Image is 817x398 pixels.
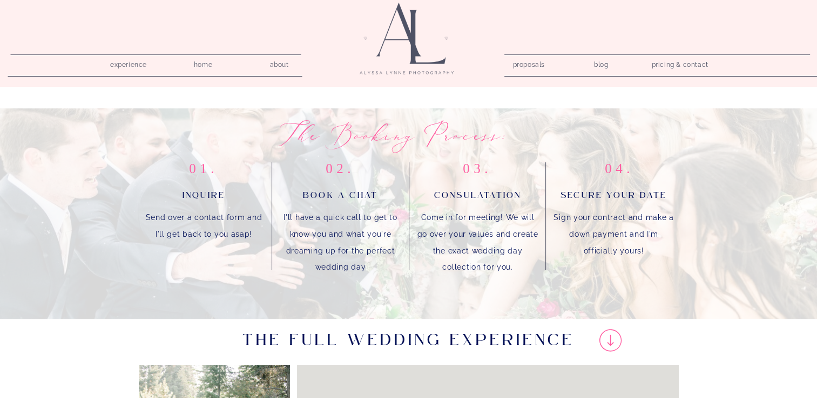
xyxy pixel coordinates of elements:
a: pricing & contact [647,58,713,73]
h1: The booking process: [266,120,523,153]
h3: The Full Wedding Experience [205,326,613,351]
p: 02. [304,161,377,185]
h2: secure your date [549,188,679,198]
p: I'll have a quick call to get to know you and what you're dreaming up for the perfect wedding day [279,209,403,261]
p: Come in for meeting! We will go over your values and create the exact wedding day collection for ... [416,209,540,261]
p: Sign your contract and make a down payment and I'm officially yours! [552,209,676,261]
a: about [264,58,295,68]
a: home [188,58,219,68]
a: proposals [513,58,544,68]
p: 04. [583,161,656,185]
h2: Consulatation [413,188,543,198]
a: experience [103,58,154,68]
p: Send over a contact form and I'll get back to you asap! [142,209,266,261]
h2: Inquire [139,188,269,198]
p: 01. [167,161,240,185]
p: 03. [441,161,514,185]
h2: book a chat [276,188,406,198]
a: blog [586,58,617,68]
